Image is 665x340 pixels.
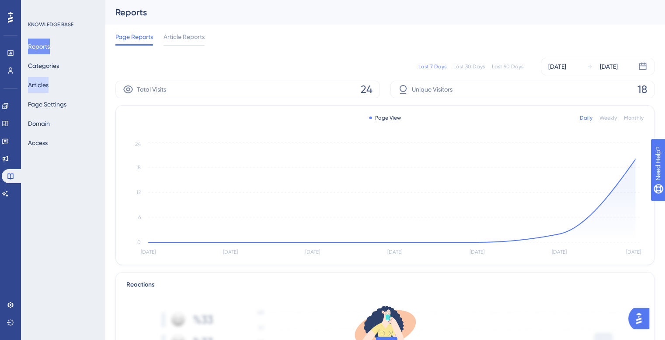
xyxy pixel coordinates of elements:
[136,164,141,170] tspan: 18
[369,114,401,121] div: Page View
[28,77,49,93] button: Articles
[453,63,485,70] div: Last 30 Days
[223,249,238,255] tspan: [DATE]
[28,116,50,131] button: Domain
[626,249,641,255] tspan: [DATE]
[126,280,644,290] div: Reactions
[418,63,446,70] div: Last 7 Days
[361,82,373,96] span: 24
[492,63,523,70] div: Last 90 Days
[115,6,633,18] div: Reports
[28,39,50,54] button: Reports
[21,2,55,13] span: Need Help?
[115,32,153,42] span: Page Reports
[600,61,618,72] div: [DATE]
[637,82,647,96] span: 18
[28,58,59,74] button: Categories
[470,249,484,255] tspan: [DATE]
[164,32,205,42] span: Article Reports
[412,84,453,95] span: Unique Visitors
[135,141,141,147] tspan: 24
[28,21,73,28] div: KNOWLEDGE BASE
[580,114,592,121] div: Daily
[141,249,156,255] tspan: [DATE]
[599,114,617,121] div: Weekly
[628,305,655,332] iframe: UserGuiding AI Assistant Launcher
[28,135,48,151] button: Access
[624,114,644,121] div: Monthly
[305,249,320,255] tspan: [DATE]
[28,96,66,112] button: Page Settings
[137,84,166,95] span: Total Visits
[137,239,141,245] tspan: 0
[552,249,567,255] tspan: [DATE]
[387,249,402,255] tspan: [DATE]
[136,189,141,195] tspan: 12
[138,214,141,220] tspan: 6
[548,61,566,72] div: [DATE]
